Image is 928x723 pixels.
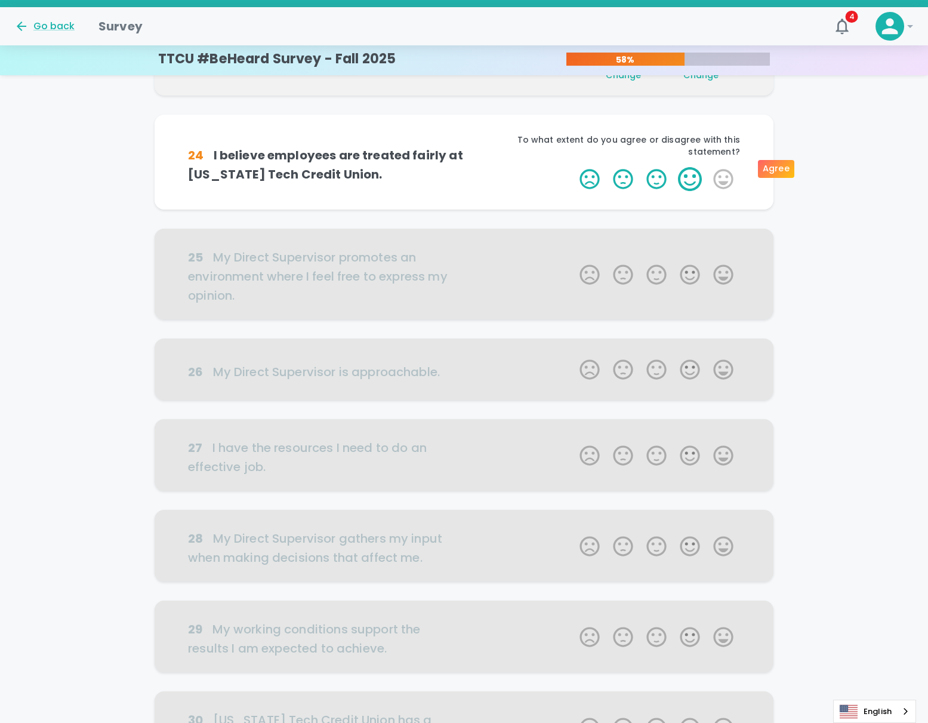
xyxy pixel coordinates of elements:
a: English [834,700,915,722]
h1: Survey [98,17,143,36]
h4: TTCU #BeHeard Survey - Fall 2025 [158,51,396,67]
h6: I believe employees are treated fairly at [US_STATE] Tech Credit Union. [188,146,464,184]
span: Change [683,69,719,81]
button: 4 [828,12,856,41]
p: 58% [566,54,685,66]
div: Language [833,700,916,723]
span: 4 [846,11,858,23]
span: Change [606,69,641,81]
button: Go back [14,19,75,33]
p: To what extent do you agree or disagree with this statement? [464,134,740,158]
div: 24 [188,146,204,165]
aside: Language selected: English [833,700,916,723]
div: Agree [758,160,794,178]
